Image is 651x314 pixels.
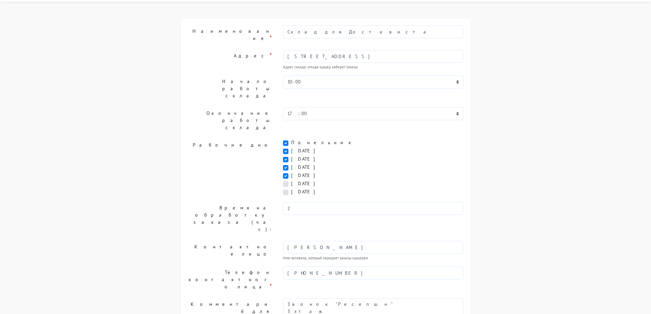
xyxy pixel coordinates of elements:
label: Контактное лицо [182,241,278,261]
small: Имя человека, который передает заказы курьерам [283,255,464,261]
label: [DATE] [291,164,320,171]
label: [DATE] [291,147,320,154]
label: [DATE] [291,180,320,187]
label: Рабочие дни [182,139,278,196]
label: [DATE] [291,155,320,163]
small: Адрес склада, откуда курьер заберет заказы [283,64,464,70]
label: Окончание работы склада [182,107,278,134]
label: Начало работы склада [182,76,278,102]
label: [DATE] [291,172,320,179]
label: Телефон контактного лица [182,267,278,293]
label: Понельник [291,139,355,146]
label: Время на обработку заказа (час): [182,202,278,235]
label: Адрес [182,50,278,70]
label: Наименование [182,25,278,44]
label: [DATE] [291,188,320,195]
